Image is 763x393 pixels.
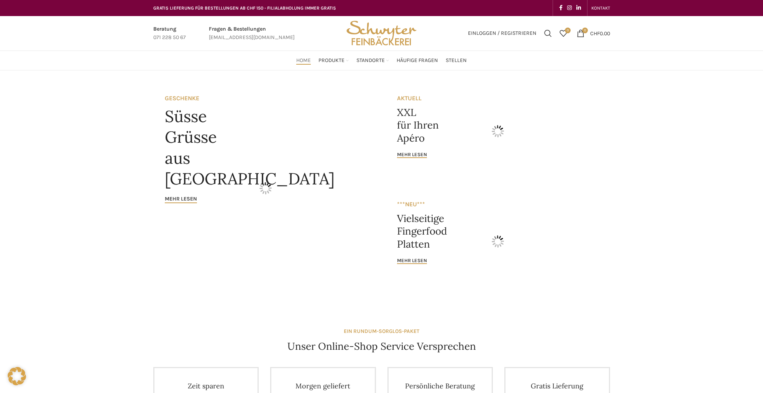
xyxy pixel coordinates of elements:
[565,28,571,33] span: 0
[344,29,419,36] a: Site logo
[557,3,565,13] a: Facebook social link
[397,53,438,68] a: Häufige Fragen
[565,3,574,13] a: Instagram social link
[574,3,583,13] a: Linkedin social link
[590,30,610,36] bdi: 0.00
[517,382,597,390] h4: Gratis Lieferung
[400,382,481,390] h4: Persönliche Beratung
[296,57,311,64] span: Home
[344,328,419,334] strong: EIN RUNDUM-SORGLOS-PAKET
[468,31,537,36] span: Einloggen / Registrieren
[446,57,467,64] span: Stellen
[590,30,600,36] span: CHF
[283,382,363,390] h4: Morgen geliefert
[356,53,389,68] a: Standorte
[464,26,540,41] a: Einloggen / Registrieren
[397,57,438,64] span: Häufige Fragen
[166,382,246,390] h4: Zeit sparen
[587,0,614,16] div: Secondary navigation
[386,82,610,180] a: Banner link
[582,28,588,33] span: 0
[573,26,614,41] a: 0 CHF0.00
[591,5,610,11] span: KONTAKT
[446,53,467,68] a: Stellen
[540,26,556,41] a: Suchen
[591,0,610,16] a: KONTAKT
[556,26,571,41] a: 0
[344,16,419,51] img: Bäckerei Schwyter
[318,57,345,64] span: Produkte
[556,26,571,41] div: Meine Wunschliste
[153,5,336,11] span: GRATIS LIEFERUNG FÜR BESTELLUNGEN AB CHF 150 - FILIALABHOLUNG IMMER GRATIS
[356,57,385,64] span: Standorte
[149,53,614,68] div: Main navigation
[209,25,295,42] a: Infobox link
[287,339,476,353] h4: Unser Online-Shop Service Versprechen
[318,53,349,68] a: Produkte
[386,188,610,295] a: Banner link
[153,82,378,295] a: Banner link
[153,25,186,42] a: Infobox link
[296,53,311,68] a: Home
